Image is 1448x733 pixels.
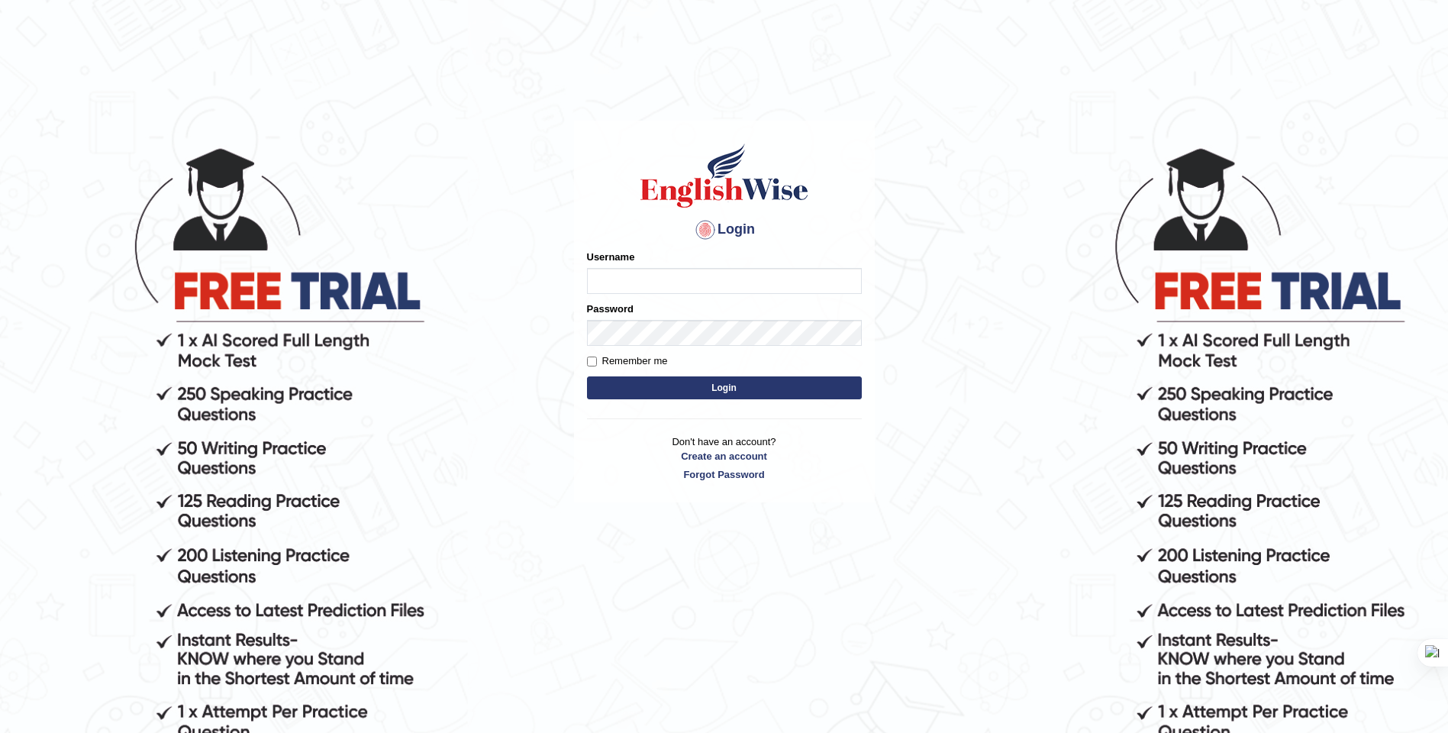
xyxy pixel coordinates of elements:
[587,434,862,482] p: Don't have an account?
[587,467,862,482] a: Forgot Password
[637,141,811,210] img: Logo of English Wise sign in for intelligent practice with AI
[587,449,862,463] a: Create an account
[587,250,635,264] label: Username
[587,376,862,399] button: Login
[587,357,597,366] input: Remember me
[587,218,862,242] h4: Login
[587,302,634,316] label: Password
[587,354,668,369] label: Remember me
